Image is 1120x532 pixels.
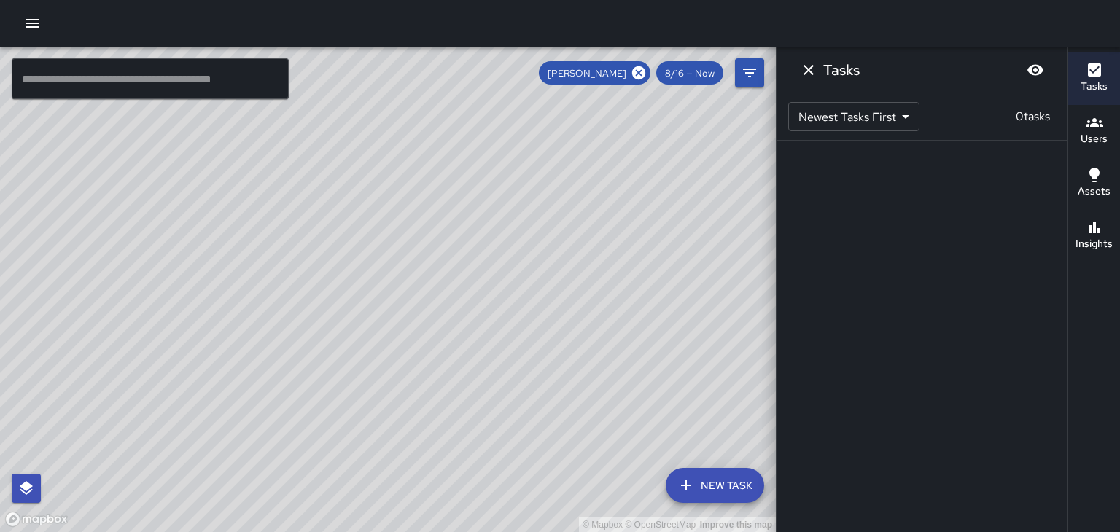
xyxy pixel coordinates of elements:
[823,58,860,82] h6: Tasks
[1021,55,1050,85] button: Blur
[1068,52,1120,105] button: Tasks
[1076,236,1113,252] h6: Insights
[735,58,764,87] button: Filters
[539,67,635,79] span: [PERSON_NAME]
[656,67,723,79] span: 8/16 — Now
[1068,157,1120,210] button: Assets
[794,55,823,85] button: Dismiss
[1010,108,1056,125] p: 0 tasks
[539,61,650,85] div: [PERSON_NAME]
[788,102,919,131] div: Newest Tasks First
[666,468,764,503] button: New Task
[1078,184,1111,200] h6: Assets
[1068,105,1120,157] button: Users
[1081,79,1108,95] h6: Tasks
[1081,131,1108,147] h6: Users
[1068,210,1120,262] button: Insights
